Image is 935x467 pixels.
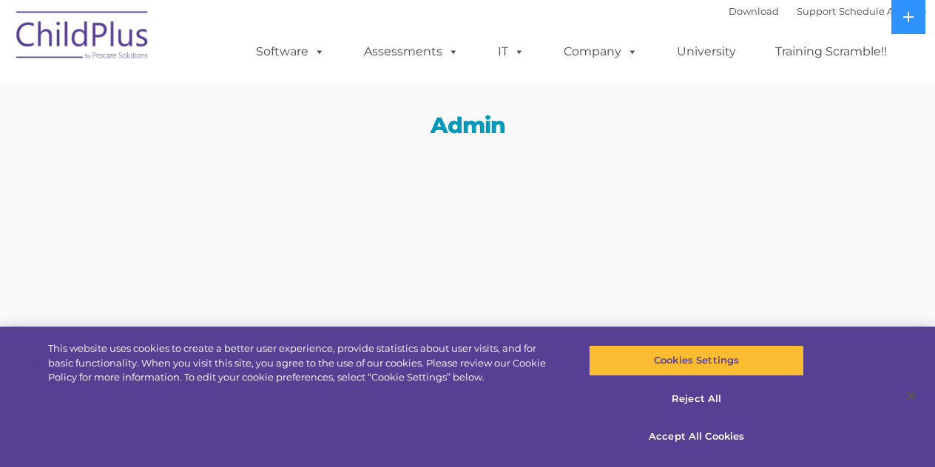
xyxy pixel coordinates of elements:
[589,345,804,376] button: Cookies Settings
[589,421,804,452] button: Accept All Cookies
[589,384,804,415] button: Reject All
[729,5,779,17] a: Download
[895,379,928,412] button: Close
[549,37,652,67] a: Company
[729,5,926,17] font: |
[483,37,539,67] a: IT
[797,5,836,17] a: Support
[241,37,340,67] a: Software
[9,1,157,75] img: ChildPlus by Procare Solutions
[246,111,689,140] h1: Admin
[48,341,561,385] div: This website uses cookies to create a better user experience, provide statistics about user visit...
[760,37,902,67] a: Training Scramble!!
[349,37,473,67] a: Assessments
[839,5,926,17] a: Schedule A Demo
[662,37,751,67] a: University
